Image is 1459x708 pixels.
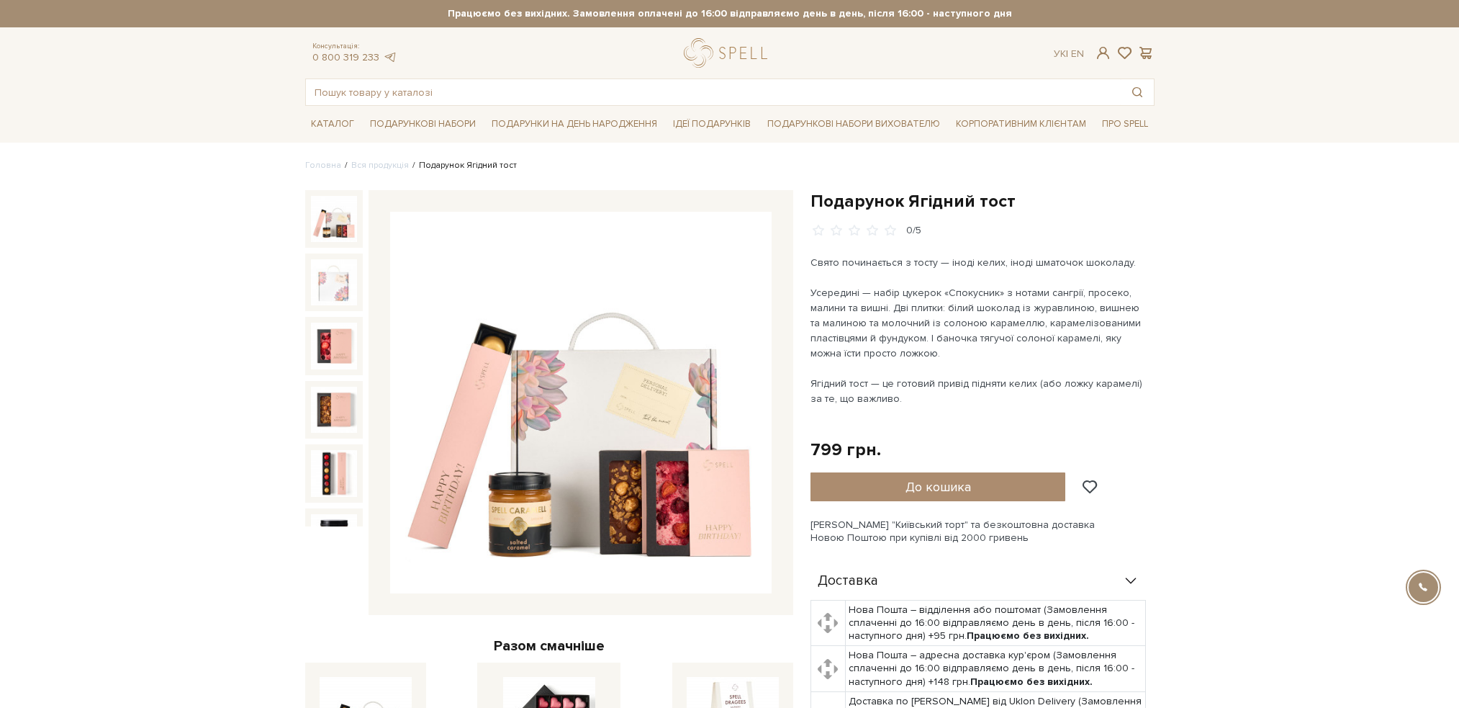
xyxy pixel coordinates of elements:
[305,637,793,655] div: Разом смачніше
[311,323,357,369] img: Подарунок Ягідний тост
[1054,48,1084,61] div: Ук
[810,472,1066,501] button: До кошика
[486,113,663,135] a: Подарунки на День народження
[810,255,1148,270] div: Свято починається з тосту — іноді келих, іноді шматочок шоколаду.
[810,376,1148,406] div: Ягідний тост — це готовий привід підняти келих (або ложку карамелі) за те, що важливо.
[390,212,772,593] img: Подарунок Ягідний тост
[311,514,357,560] img: Подарунок Ягідний тост
[810,190,1155,212] h1: Подарунок Ягідний тост
[1121,79,1154,105] button: Пошук товару у каталозі
[846,600,1146,646] td: Нова Пошта – відділення або поштомат (Замовлення сплаченні до 16:00 відправляємо день в день, піс...
[970,676,1093,688] b: Працюємо без вихідних.
[810,285,1148,361] div: Усередині — набір цукерок «Спокусник» з нотами сангрії, просеко, малини та вишні. Дві плитки: біл...
[1071,48,1084,60] a: En
[1066,48,1068,60] span: |
[967,629,1089,642] b: Працюємо без вихідних.
[1096,113,1154,135] a: Про Spell
[667,113,756,135] a: Ідеї подарунків
[762,112,946,136] a: Подарункові набори вихователю
[684,38,774,68] a: logo
[305,113,360,135] a: Каталог
[312,51,379,63] a: 0 800 319 233
[409,159,517,172] li: Подарунок Ягідний тост
[810,439,881,461] div: 799 грн.
[364,113,482,135] a: Подарункові набори
[311,196,357,242] img: Подарунок Ягідний тост
[305,160,341,171] a: Головна
[305,7,1155,20] strong: Працюємо без вихідних. Замовлення оплачені до 16:00 відправляємо день в день, після 16:00 - насту...
[311,387,357,433] img: Подарунок Ягідний тост
[306,79,1121,105] input: Пошук товару у каталозі
[311,450,357,496] img: Подарунок Ягідний тост
[383,51,397,63] a: telegram
[906,224,921,238] div: 0/5
[311,259,357,305] img: Подарунок Ягідний тост
[312,42,397,51] span: Консультація:
[950,112,1092,136] a: Корпоративним клієнтам
[905,479,971,495] span: До кошика
[846,646,1146,692] td: Нова Пошта – адресна доставка кур'єром (Замовлення сплаченні до 16:00 відправляємо день в день, п...
[818,575,878,588] span: Доставка
[351,160,409,171] a: Вся продукція
[810,519,1155,545] div: [PERSON_NAME] "Київський торт" та безкоштовна доставка Новою Поштою при купівлі від 2000 гривень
